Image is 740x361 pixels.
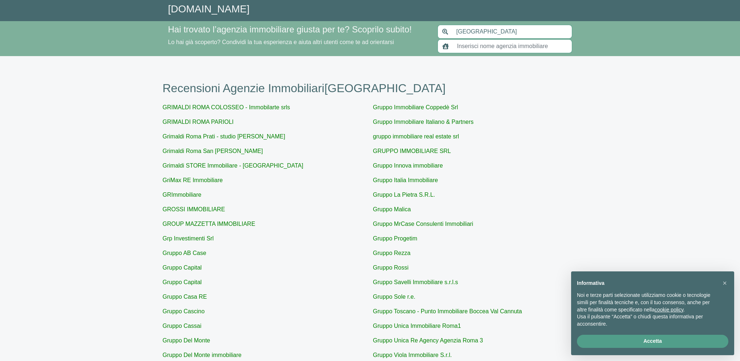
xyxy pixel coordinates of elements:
a: Gruppo Savelli Immobiliare s.r.l.s [373,279,458,285]
a: Gruppo Unica Re Agency Agenzia Roma 3 [373,337,483,344]
a: Gruppo Viola Immobiliare S.r.l. [373,352,452,358]
a: [DOMAIN_NAME] [168,3,250,15]
h2: Informativa [577,280,717,286]
a: GRUPPO IMMOBILIARE SRL [373,148,451,154]
a: Gruppo Rezza [373,250,411,256]
a: Gruppo Immobiliare Italiano & Partners [373,119,474,125]
a: Gruppo Toscano - Punto Immobiliare Boccea Val Cannuta [373,308,522,314]
input: Inserisci nome agenzia immobiliare [453,39,572,53]
a: Grp Investimenti Srl [163,235,214,242]
a: Gruppo Cassai [163,323,202,329]
a: Gruppo MrCase Consulenti Immobiliari [373,221,474,227]
a: gruppo immobiliare real estate srl [373,133,459,140]
a: GROUP MAZZETTA IMMOBILIARE [163,221,256,227]
button: Accetta [577,335,728,348]
span: × [723,279,727,287]
a: Gruppo Capital [163,264,202,271]
a: GRIMALDI ROMA COLOSSEO - Immobilarte srls [163,104,290,110]
a: Grimaldi Roma San [PERSON_NAME] [163,148,263,154]
a: Gruppo Sole r.e. [373,294,416,300]
a: Grimaldi STORE Immobiliare - [GEOGRAPHIC_DATA] [163,162,304,169]
a: Gruppo Italia Immobiliare [373,177,438,183]
a: GRIMALDI ROMA PARIOLI [163,119,234,125]
a: cookie policy - il link si apre in una nuova scheda [654,307,683,313]
a: Gruppo Malica [373,206,411,212]
a: GRImmobiliare [163,192,202,198]
a: Gruppo Unica Immobiliare Roma1 [373,323,461,329]
a: Gruppo AB Case [163,250,206,256]
a: Gruppo La Pietra S.R.L. [373,192,435,198]
a: Grimaldi Roma Prati - studio [PERSON_NAME] [163,133,285,140]
a: Gruppo Innova immobiliare [373,162,443,169]
a: Gruppo Del Monte [163,337,210,344]
h4: Hai trovato l’agenzia immobiliare giusta per te? Scoprilo subito! [168,24,429,35]
input: Inserisci area di ricerca (Comune o Provincia) [452,25,572,39]
a: Gruppo Del Monte immobiliare [163,352,242,358]
p: Usa il pulsante “Accetta” o chiudi questa informativa per acconsentire. [577,313,717,327]
a: Gruppo Rossi [373,264,409,271]
a: Gruppo Cascino [163,308,205,314]
p: Noi e terze parti selezionate utilizziamo cookie o tecnologie simili per finalità tecniche e, con... [577,292,717,313]
a: GriMax RE Immobiliare [163,177,223,183]
a: GROSSI IMMOBILIARE [163,206,225,212]
a: Gruppo Immobiliare Coppedè Srl [373,104,458,110]
a: Gruppo Capital [163,279,202,285]
a: Gruppo Progetim [373,235,418,242]
button: Chiudi questa informativa [719,277,731,289]
h1: Recensioni Agenzie Immobiliari [GEOGRAPHIC_DATA] [163,81,578,95]
p: Lo hai già scoperto? Condividi la tua esperienza e aiuta altri utenti come te ad orientarsi [168,38,429,47]
a: Gruppo Casa RE [163,294,207,300]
